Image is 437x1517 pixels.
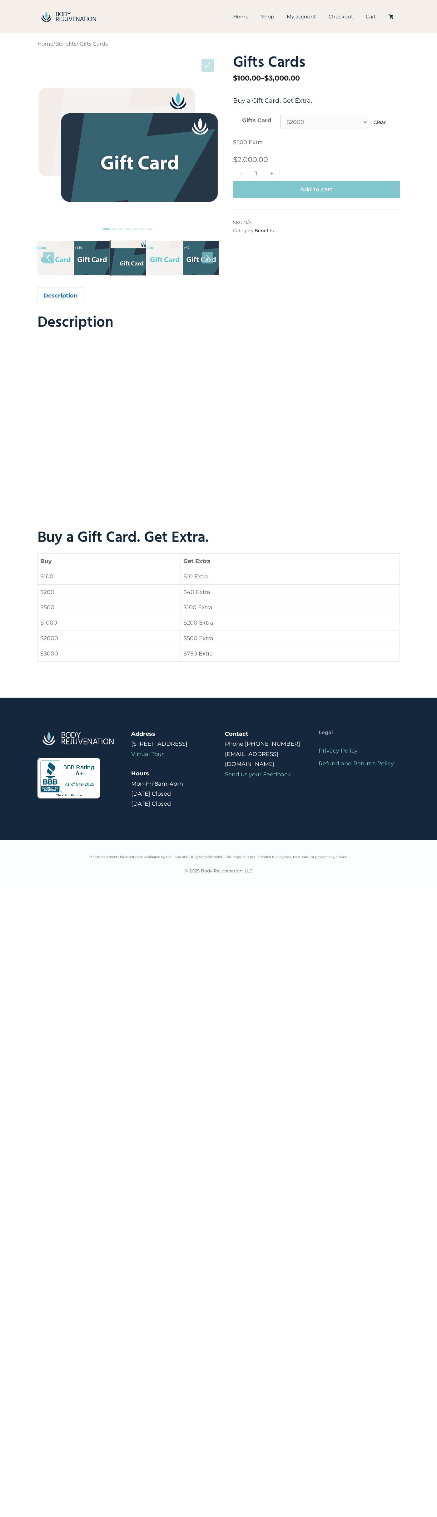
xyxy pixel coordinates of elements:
[125,228,131,230] button: Go to slide 4
[181,631,400,646] td: $500 Extra
[140,228,145,230] button: Go to slide 6
[131,729,212,759] p: [STREET_ADDRESS]
[37,312,400,333] h2: Description
[132,228,138,230] button: Go to slide 5
[264,74,269,82] span: $
[181,615,400,631] td: $200 Extra
[38,631,181,646] td: $2000
[225,730,248,737] strong: Contact
[255,11,281,23] a: Shop
[43,288,77,303] a: Description
[382,11,400,23] a: View your shopping cart
[233,54,400,72] h1: Gifts Cards
[37,526,209,550] span: Buy a Gift Card. Get Extra.
[319,729,400,736] h2: Legal
[225,771,291,778] a: Send us your Feedback
[118,228,123,230] button: Go to slide 3
[227,11,255,23] a: Home
[38,646,181,661] td: $3000
[242,117,271,124] label: Gifts Card
[37,758,100,798] img: Body Rejuvenation LLC BBB Business Review
[249,166,264,181] input: Product quantity
[281,11,322,23] a: My account
[89,853,348,875] div: © 2025 Body Rejuvenation, LLC
[233,155,237,164] span: $
[322,11,360,23] a: Checkout
[147,228,152,230] button: Go to slide 7
[319,747,358,754] a: Privacy Policy
[255,228,274,233] a: Benefits
[131,730,155,737] strong: Address
[181,585,400,600] td: $40 Extra
[233,137,400,147] p: $500 Extra
[319,760,394,767] a: Refund and Returns Policy
[202,252,213,263] button: Next slide
[131,751,164,758] a: Virtual Tour
[40,558,52,565] strong: Buy
[37,41,53,47] a: Home
[37,729,119,749] img: Logo-Website-Color-Dark
[264,166,280,181] a: +
[55,41,77,47] a: Benefits
[37,54,219,235] img: base-1.png
[181,569,400,584] td: $10 Extra
[233,74,261,82] bdi: 100.00
[233,219,400,227] span: SKU:
[183,558,211,565] strong: Get Extra
[103,228,110,230] button: Go to slide 1
[243,220,251,225] span: N/A
[360,11,382,23] a: Cart
[38,615,181,631] td: $1000
[131,770,149,777] strong: Hours
[38,585,181,600] td: $200
[181,600,400,615] td: $100 Extra
[111,228,116,230] button: Go to slide 2
[264,74,300,82] bdi: 3,000.00
[131,768,212,809] p: Mon-Fri 8am-4pm [DATE] Closed [DATE] Closed
[233,166,249,181] a: -
[227,11,400,23] nav: Primary
[233,227,400,235] span: Category:
[233,72,400,85] p: –
[37,9,100,24] img: BodyRejuvenation Shop
[38,569,181,584] td: $100
[181,646,400,661] td: $750 Extra
[374,120,386,125] a: Clear
[38,600,181,615] td: $500
[233,181,400,198] button: Add to cart
[43,252,54,263] button: Go to last slide
[233,74,237,82] span: $
[89,855,348,859] small: *These statements have not been evaluated by the Food and Drug Administration. This product is no...
[233,97,312,104] span: Buy a Gift Card. Get Extra.
[37,39,400,49] nav: Breadcrumb
[225,729,306,779] p: Phone [PHONE_NUMBER] [EMAIL_ADDRESS][DOMAIN_NAME]
[233,155,268,164] bdi: 2,000.00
